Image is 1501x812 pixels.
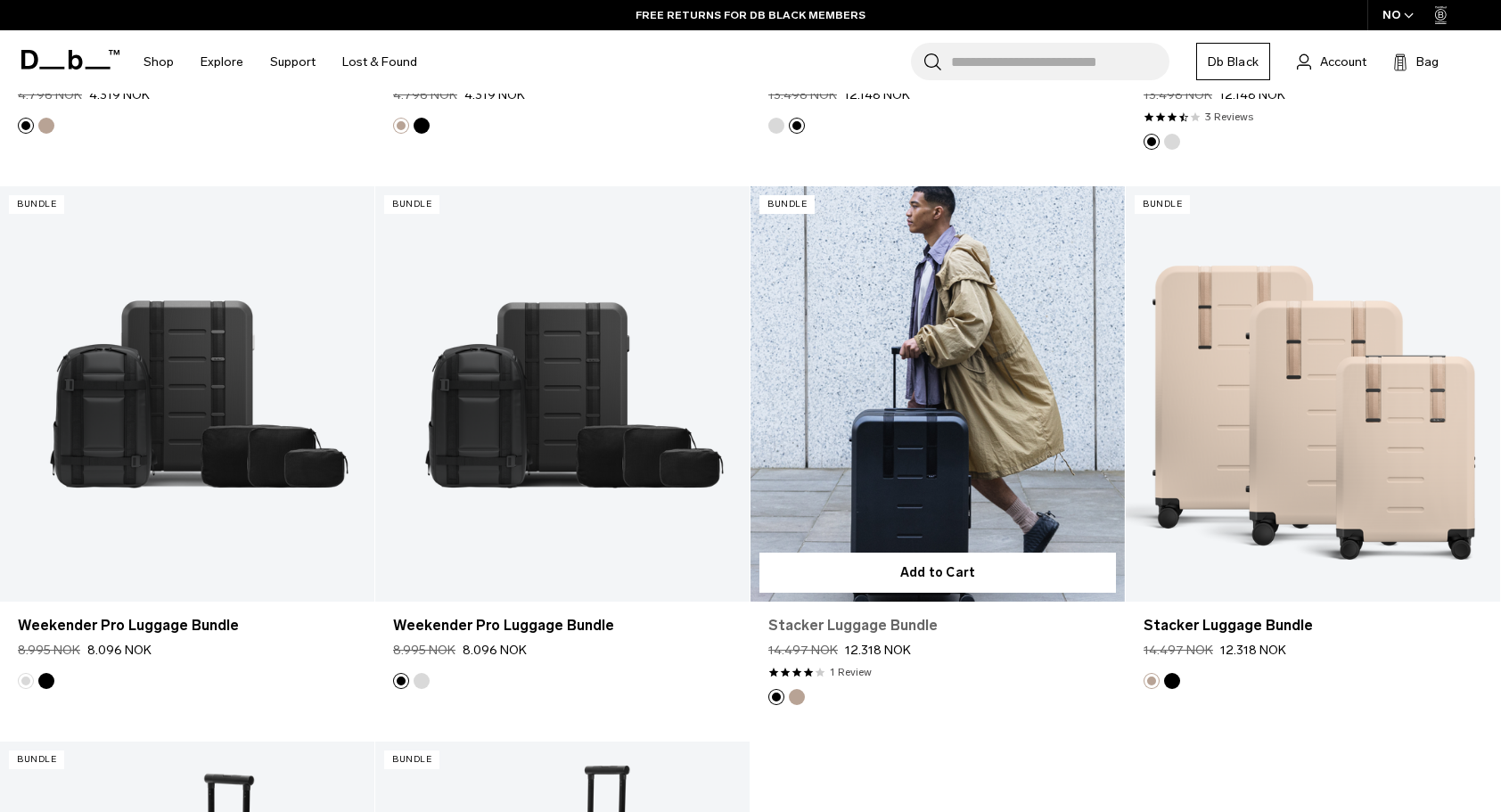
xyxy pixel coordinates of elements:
[201,30,243,94] a: Explore
[9,750,64,769] p: Bundle
[414,673,430,689] button: Silver
[1126,186,1500,603] a: Stacker Luggage Bundle
[1205,109,1253,125] a: 3 reviews
[384,195,439,214] p: Bundle
[1220,641,1286,660] span: 12.318 NOK
[768,641,838,660] s: 14.497 NOK
[768,118,784,134] button: Silver
[89,86,150,104] span: 4.319 NOK
[18,641,80,660] s: 8.995 NOK
[768,689,784,705] button: Black Out
[1144,86,1212,104] s: 13.498 NOK
[1164,134,1180,150] button: Silver
[38,118,54,134] button: Fogbow Beige
[87,641,152,660] span: 8.096 NOK
[844,86,910,104] span: 12.148 NOK
[759,553,1116,593] button: Add to Cart
[1196,43,1270,80] a: Db Black
[18,673,34,689] button: Silver
[18,118,34,134] button: Black Out
[1393,51,1439,72] button: Bag
[38,673,54,689] button: Black Out
[270,30,316,94] a: Support
[393,615,732,636] a: Weekender Pro Luggage Bundle
[1219,86,1285,104] span: 12.148 NOK
[463,641,527,660] span: 8.096 NOK
[830,664,872,680] a: 1 reviews
[393,118,409,134] button: Fogbow Beige
[1320,53,1366,71] span: Account
[144,30,174,94] a: Shop
[789,118,805,134] button: Black out
[18,86,82,104] s: 4.796 NOK
[1144,615,1482,636] a: Stacker Luggage Bundle
[1135,195,1190,214] p: Bundle
[1164,673,1180,689] button: Black Out
[1144,641,1213,660] s: 14.497 NOK
[636,7,865,23] a: FREE RETURNS FOR DB BLACK MEMBERS
[1416,53,1439,71] span: Bag
[845,641,911,660] span: 12.318 NOK
[393,86,457,104] s: 4.796 NOK
[759,195,815,214] p: Bundle
[393,673,409,689] button: Black Out
[1144,134,1160,150] button: Black out
[464,86,525,104] span: 4.319 NOK
[393,641,455,660] s: 8.995 NOK
[9,195,64,214] p: Bundle
[375,186,750,603] a: Weekender Pro Luggage Bundle
[384,750,439,769] p: Bundle
[342,30,417,94] a: Lost & Found
[1144,673,1160,689] button: Fogbow Beige
[750,186,1125,603] a: Stacker Luggage Bundle
[414,118,430,134] button: Black Out
[789,689,805,705] button: Fogbow Beige
[130,30,431,94] nav: Main Navigation
[1297,51,1366,72] a: Account
[18,615,357,636] a: Weekender Pro Luggage Bundle
[768,615,1107,636] a: Stacker Luggage Bundle
[768,86,837,104] s: 13.498 NOK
